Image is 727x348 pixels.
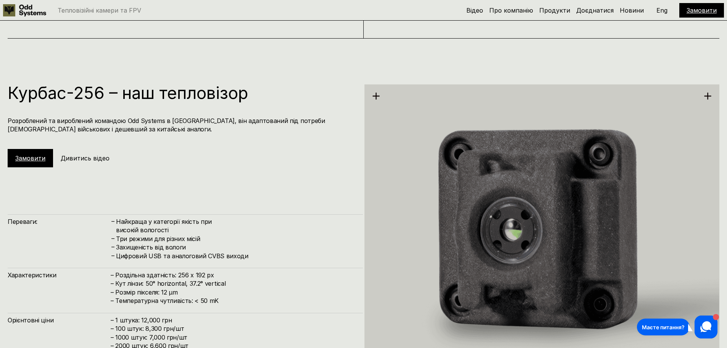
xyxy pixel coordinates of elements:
[8,316,111,324] h4: Орієнтовні ціни
[620,6,644,14] a: Новини
[8,271,111,279] h4: Характеристики
[635,314,719,340] iframe: HelpCrunch
[111,234,114,243] h4: –
[58,7,141,13] p: Тепловізійні камери та FPV
[687,6,717,14] a: Замовити
[539,6,570,14] a: Продукти
[656,7,667,13] p: Eng
[111,251,114,260] h4: –
[111,217,114,225] h4: –
[111,243,114,251] h4: –
[8,117,355,134] h4: Розроблений та вироблений командою Odd Systems в [GEOGRAPHIC_DATA], він адаптований під потреби [...
[576,6,614,14] a: Доєднатися
[489,6,533,14] a: Про компанію
[116,243,355,251] h4: Захищеність від вологи
[116,235,355,243] h4: Три режими для різних місій
[8,84,355,101] h1: Курбас-256 – наш тепловізор
[8,217,111,226] h4: Переваги:
[61,154,110,162] h5: Дивитись відео
[466,6,483,14] a: Відео
[116,217,355,235] h4: Найкраща у категорії якість при високій вологості
[116,252,355,260] h4: Цифровий USB та аналоговий CVBS виходи
[111,271,355,305] h4: – Роздільна здатність: 256 x 192 px – Кут лінзи: 50° horizontal, 37.2° vertical – Розмір пікселя:...
[15,154,45,162] a: Замовити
